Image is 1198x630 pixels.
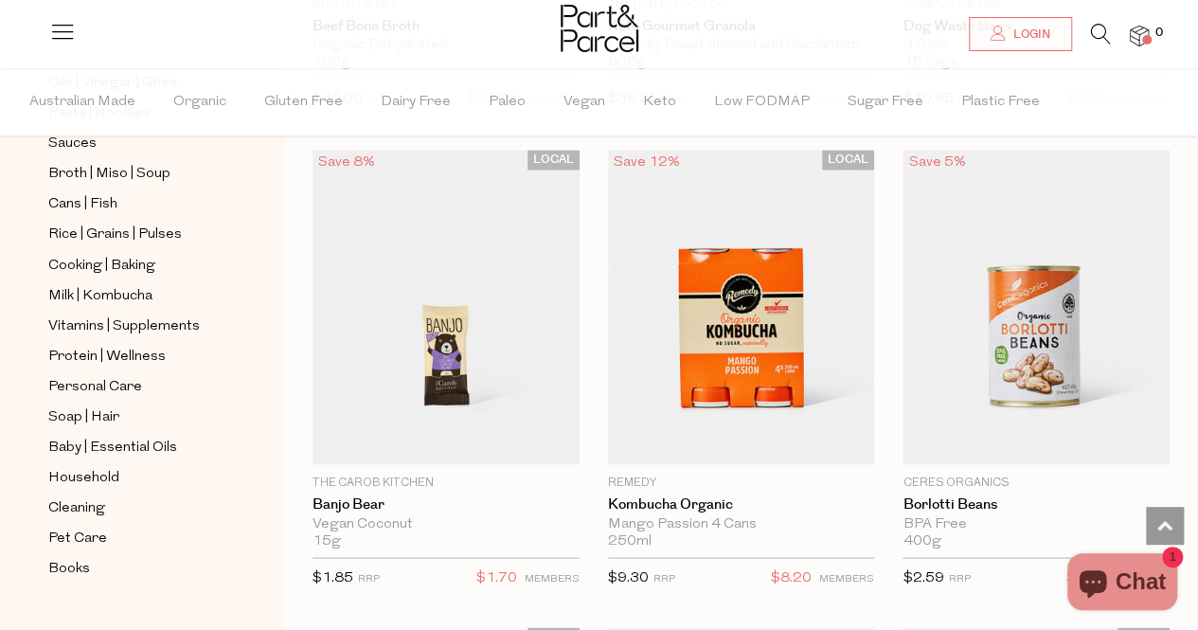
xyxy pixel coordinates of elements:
[608,474,875,491] p: Remedy
[476,566,517,590] span: $1.70
[903,474,1170,491] p: Ceres Organics
[525,573,580,584] small: MEMBERS
[48,405,119,428] span: Soap | Hair
[608,570,649,585] span: $9.30
[1009,27,1050,43] span: Login
[313,150,580,464] img: Banjo Bear
[48,223,221,246] a: Rice | Grains | Pulses
[48,375,142,398] span: Personal Care
[48,192,221,216] a: Cans | Fish
[819,573,874,584] small: MEMBERS
[173,69,226,135] span: Organic
[903,150,971,175] div: Save 5%
[48,344,221,368] a: Protein | Wellness
[527,150,580,170] span: LOCAL
[561,5,638,52] img: Part&Parcel
[29,69,135,135] span: Australian Made
[48,556,221,580] a: Books
[313,474,580,491] p: The Carob Kitchen
[48,283,221,307] a: Milk | Kombucha
[48,284,152,307] span: Milk | Kombucha
[313,150,381,175] div: Save 8%
[903,150,1170,464] img: Borlotti Beans
[48,254,155,277] span: Cooking | Baking
[489,69,526,135] span: Paleo
[1062,553,1183,615] inbox-online-store-chat: Shopify online store chat
[608,150,686,175] div: Save 12%
[643,69,676,135] span: Keto
[48,253,221,277] a: Cooking | Baking
[313,570,353,585] span: $1.85
[48,162,221,186] a: Broth | Miso | Soup
[608,495,875,513] a: Kombucha Organic
[48,436,177,459] span: Baby | Essential Oils
[903,570,943,585] span: $2.59
[48,314,221,337] a: Vitamins | Supplements
[969,17,1072,51] a: Login
[903,515,1170,532] div: BPA Free
[822,150,874,170] span: LOCAL
[848,69,923,135] span: Sugar Free
[563,69,605,135] span: Vegan
[903,532,940,549] span: 400g
[48,496,105,519] span: Cleaning
[48,405,221,428] a: Soap | Hair
[48,526,221,549] a: Pet Care
[48,224,182,246] span: Rice | Grains | Pulses
[48,133,97,155] span: Sauces
[48,527,107,549] span: Pet Care
[903,495,1170,513] a: Borlotti Beans
[961,69,1040,135] span: Plastic Free
[313,495,580,513] a: Banjo Bear
[948,573,970,584] small: RRP
[714,69,810,135] span: Low FODMAP
[48,435,221,459] a: Baby | Essential Oils
[48,374,221,398] a: Personal Care
[48,466,119,489] span: Household
[313,532,341,549] span: 15g
[358,573,380,584] small: RRP
[48,557,90,580] span: Books
[48,163,170,186] span: Broth | Miso | Soup
[608,150,875,464] img: Kombucha Organic
[48,345,166,368] span: Protein | Wellness
[264,69,343,135] span: Gluten Free
[313,515,580,532] div: Vegan Coconut
[1130,26,1149,45] a: 0
[771,566,812,590] span: $8.20
[381,69,451,135] span: Dairy Free
[48,315,200,337] span: Vitamins | Supplements
[608,532,652,549] span: 250ml
[48,465,221,489] a: Household
[48,495,221,519] a: Cleaning
[653,573,675,584] small: RRP
[48,193,117,216] span: Cans | Fish
[48,132,221,155] a: Sauces
[1151,25,1168,42] span: 0
[608,515,875,532] div: Mango Passion 4 Cans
